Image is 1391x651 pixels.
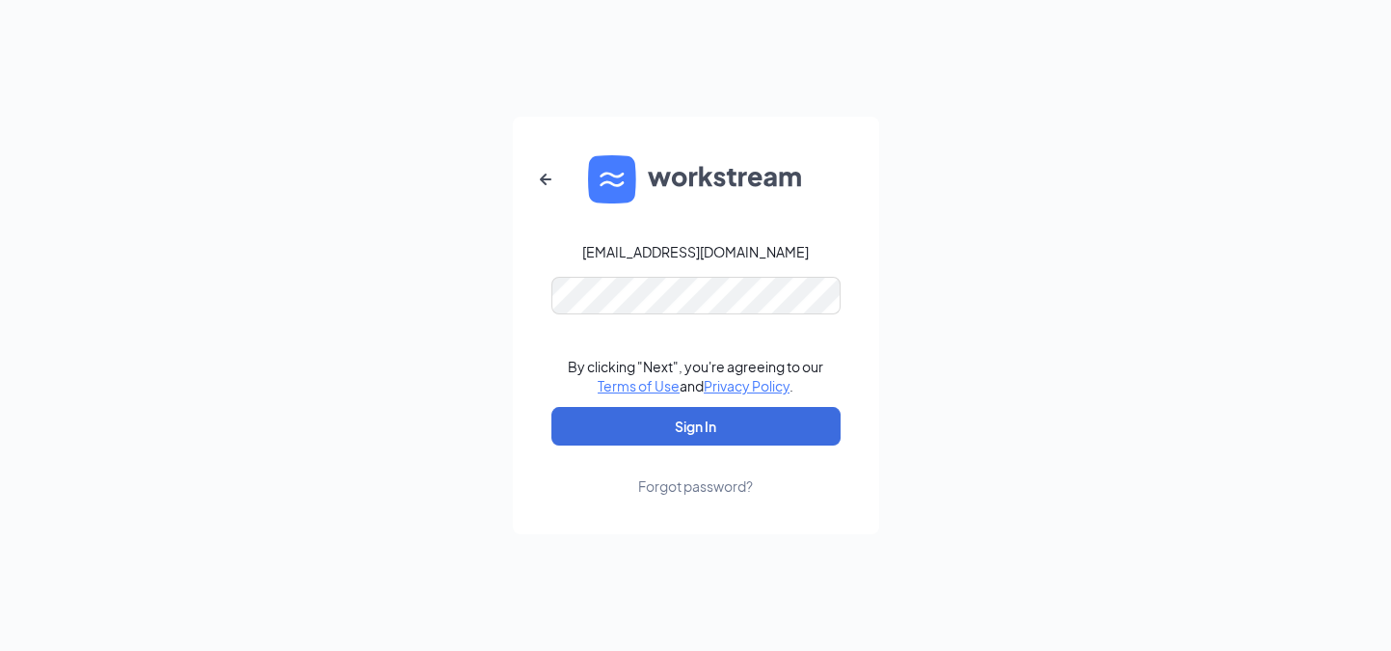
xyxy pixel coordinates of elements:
button: ArrowLeftNew [522,156,569,203]
div: By clicking "Next", you're agreeing to our and . [568,357,823,395]
a: Privacy Policy [704,377,789,394]
a: Forgot password? [638,446,753,496]
a: Terms of Use [598,377,680,394]
img: WS logo and Workstream text [588,155,804,203]
div: Forgot password? [638,476,753,496]
div: [EMAIL_ADDRESS][DOMAIN_NAME] [582,242,809,261]
svg: ArrowLeftNew [534,168,557,191]
button: Sign In [551,407,841,446]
